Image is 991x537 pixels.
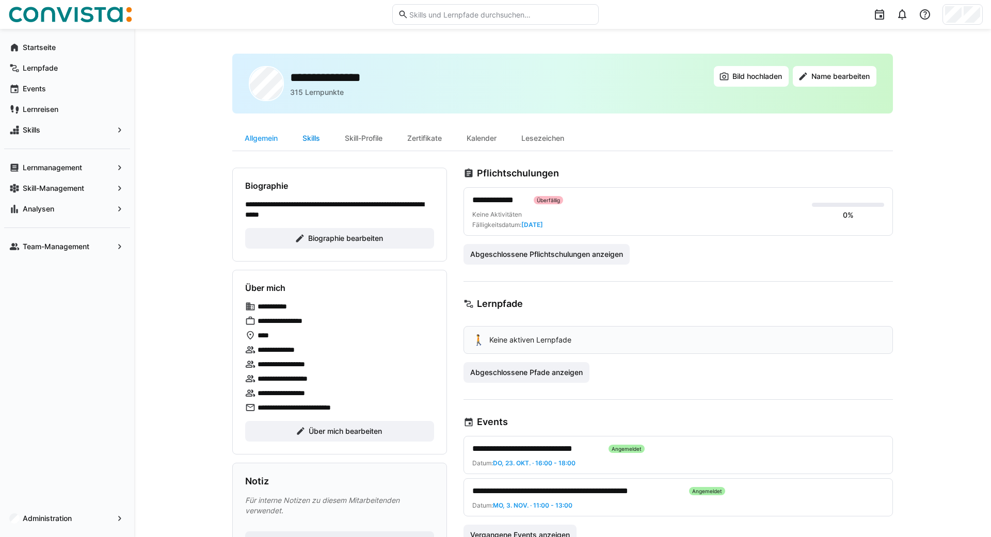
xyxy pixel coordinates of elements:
[692,488,722,494] span: Angemeldet
[463,362,589,383] button: Abgeschlossene Pfade anzeigen
[472,459,876,467] div: Datum:
[332,126,395,151] div: Skill-Profile
[612,446,642,452] span: Angemeldet
[290,87,344,97] p: 315 Lernpunkte
[232,126,290,151] div: Allgemein
[810,71,871,82] span: Name bearbeiten
[509,126,577,151] div: Lesezeichen
[245,283,285,293] h4: Über mich
[534,196,563,204] div: Überfällig
[489,335,571,345] p: Keine aktiven Lernpfade
[472,210,522,218] span: Keine Aktivitäten
[843,210,854,220] div: 0%
[245,181,288,191] h4: Biographie
[472,221,543,229] div: Fälligkeitsdatum:
[408,10,593,19] input: Skills und Lernpfade durchsuchen…
[307,233,385,243] span: Biographie bearbeiten
[395,126,454,151] div: Zertifikate
[290,126,332,151] div: Skills
[493,501,572,509] span: Mo, 3. Nov. · 11:00 - 13:00
[245,421,434,442] button: Über mich bearbeiten
[245,228,434,249] button: Biographie bearbeiten
[245,495,434,516] p: Für interne Notizen zu diesem Mitarbeitenden verwendet.
[714,66,789,87] button: Bild hochladen
[472,501,876,510] div: Datum:
[469,249,625,259] span: Abgeschlossene Pflichtschulungen anzeigen
[477,168,559,179] h3: Pflichtschulungen
[454,126,509,151] div: Kalender
[463,244,630,265] button: Abgeschlossene Pflichtschulungen anzeigen
[731,71,784,82] span: Bild hochladen
[472,335,485,345] div: 🚶
[493,459,576,467] span: Do, 23. Okt. · 16:00 - 18:00
[477,416,508,428] h3: Events
[793,66,876,87] button: Name bearbeiten
[245,476,269,487] h3: Notiz
[469,367,584,378] span: Abgeschlossene Pfade anzeigen
[477,298,523,310] h3: Lernpfade
[307,426,383,436] span: Über mich bearbeiten
[521,221,543,229] span: [DATE]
